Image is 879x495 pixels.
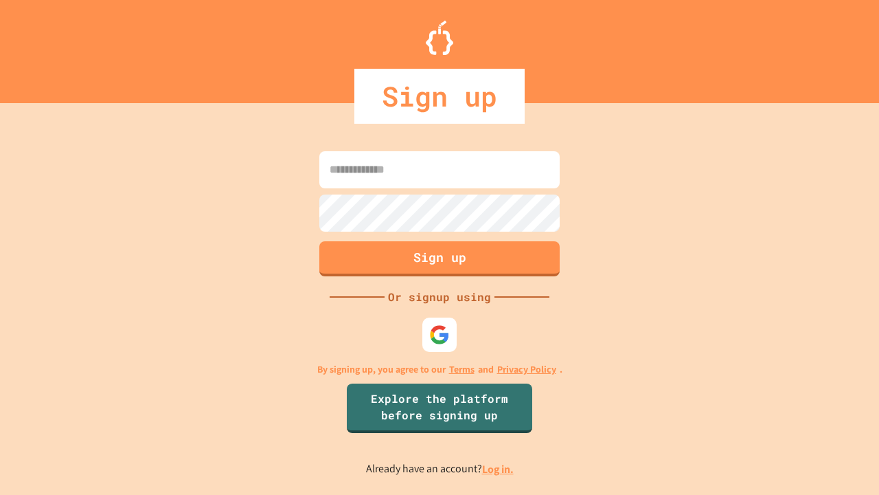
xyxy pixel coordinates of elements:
[385,289,494,305] div: Or signup using
[317,362,562,377] p: By signing up, you agree to our and .
[482,462,514,476] a: Log in.
[319,241,560,276] button: Sign up
[426,21,453,55] img: Logo.svg
[449,362,475,377] a: Terms
[354,69,525,124] div: Sign up
[429,324,450,345] img: google-icon.svg
[497,362,556,377] a: Privacy Policy
[366,461,514,478] p: Already have an account?
[347,384,532,433] a: Explore the platform before signing up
